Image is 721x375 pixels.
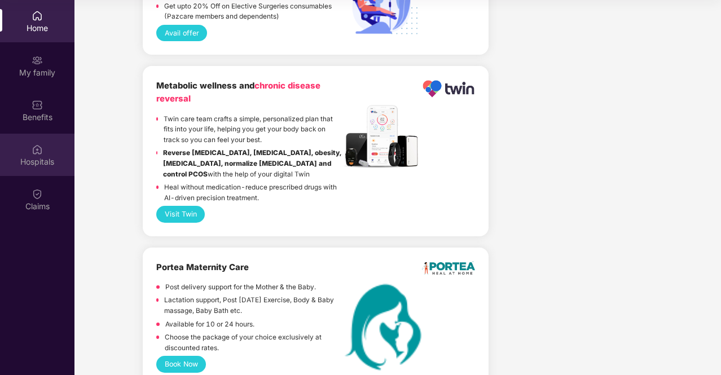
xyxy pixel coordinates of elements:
p: with the help of your digital Twin [163,148,342,179]
p: Post delivery support for the Mother & the Baby. [165,282,316,293]
p: Choose the package of your choice exclusively at discounted rates. [165,332,342,353]
img: svg+xml;base64,PHN2ZyBpZD0iQmVuZWZpdHMiIHhtbG5zPSJodHRwOi8vd3d3LnczLm9yZy8yMDAwL3N2ZyIgd2lkdGg9Ij... [32,99,43,111]
b: Metabolic wellness and [156,81,320,104]
img: Header.jpg [342,102,421,171]
p: Available for 10 or 24 hours. [165,319,254,330]
img: svg+xml;base64,PHN2ZyBpZD0iSG9zcGl0YWxzIiB4bWxucz0iaHR0cDovL3d3dy53My5vcmcvMjAwMC9zdmciIHdpZHRoPS... [32,144,43,155]
img: Logo.png [422,80,475,98]
b: Portea Maternity Care [156,262,249,272]
button: Visit Twin [156,206,205,222]
img: svg+xml;base64,PHN2ZyBpZD0iQ2xhaW0iIHhtbG5zPSJodHRwOi8vd3d3LnczLm9yZy8yMDAwL3N2ZyIgd2lkdGg9IjIwIi... [32,188,43,200]
button: Book Now [156,356,206,372]
p: Lactation support, Post [DATE] Exercise, Body & Baby massage, Baby Bath etc. [164,295,342,316]
p: Heal without medication-reduce prescribed drugs with AI-driven precision treatment. [164,182,342,203]
p: Twin care team crafts a simple, personalized plan that fits into your life, helping you get your ... [164,114,342,145]
img: svg+xml;base64,PHN2ZyB3aWR0aD0iMjAiIGhlaWdodD0iMjAiIHZpZXdCb3g9IjAgMCAyMCAyMCIgZmlsbD0ibm9uZSIgeG... [32,55,43,66]
img: svg+xml;base64,PHN2ZyBpZD0iSG9tZSIgeG1sbnM9Imh0dHA6Ly93d3cudzMub3JnLzIwMDAvc3ZnIiB3aWR0aD0iMjAiIG... [32,10,43,21]
p: Get upto 20% Off on Elective Surgeries consumables (Pazcare members and dependents) [164,1,342,22]
img: MaternityCare.png [342,284,421,371]
strong: Reverse [MEDICAL_DATA], [MEDICAL_DATA], obesity, [MEDICAL_DATA], normalize [MEDICAL_DATA] and con... [163,149,341,178]
img: logo.png [422,261,475,275]
button: Avail offer [156,25,207,41]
